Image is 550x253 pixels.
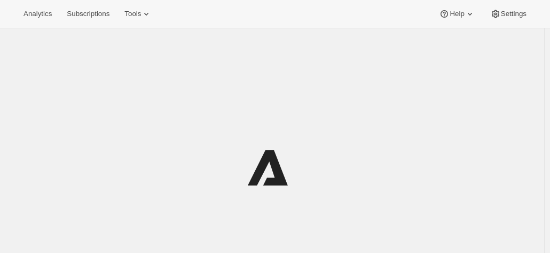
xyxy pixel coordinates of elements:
span: Subscriptions [67,10,109,18]
span: Settings [501,10,527,18]
button: Subscriptions [60,6,116,21]
span: Tools [124,10,141,18]
button: Analytics [17,6,58,21]
button: Help [433,6,481,21]
span: Analytics [23,10,52,18]
button: Tools [118,6,158,21]
span: Help [450,10,464,18]
button: Settings [484,6,533,21]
